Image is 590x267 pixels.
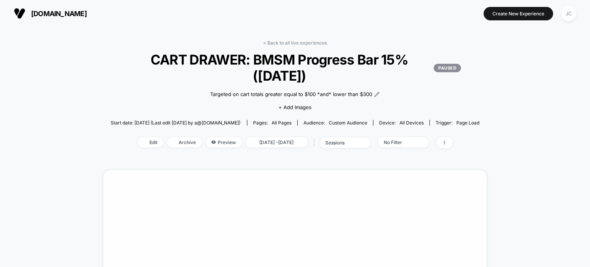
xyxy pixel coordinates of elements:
div: sessions [325,140,356,146]
span: Page Load [456,120,479,126]
div: Audience: [303,120,367,126]
span: Preview [206,137,242,148]
button: Create New Experience [484,7,553,20]
span: all devices [399,120,424,126]
div: No Filter [384,139,414,145]
span: Targeted on cart totals greater equal to $100 *and* lower than $300 [210,91,372,98]
span: Edit [138,137,163,148]
span: + Add Images [278,104,312,110]
span: all pages [272,120,292,126]
span: CART DRAWER: BMSM Progress Bar 15% ([DATE]) [129,51,461,84]
div: JC [561,6,576,21]
a: < Back to all live experiences [263,40,327,46]
button: [DOMAIN_NAME] [12,7,89,20]
span: [DATE] - [DATE] [245,137,308,148]
span: | [312,137,320,148]
span: Archive [167,137,202,148]
span: Start date: [DATE] (Last edit [DATE] by a@[DOMAIN_NAME]) [111,120,240,126]
span: Device: [373,120,429,126]
p: PAUSED [434,64,461,72]
div: Pages: [253,120,292,126]
span: [DOMAIN_NAME] [31,10,87,18]
div: Trigger: [436,120,479,126]
img: Visually logo [14,8,25,19]
button: JC [559,6,578,22]
span: Custom Audience [329,120,367,126]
